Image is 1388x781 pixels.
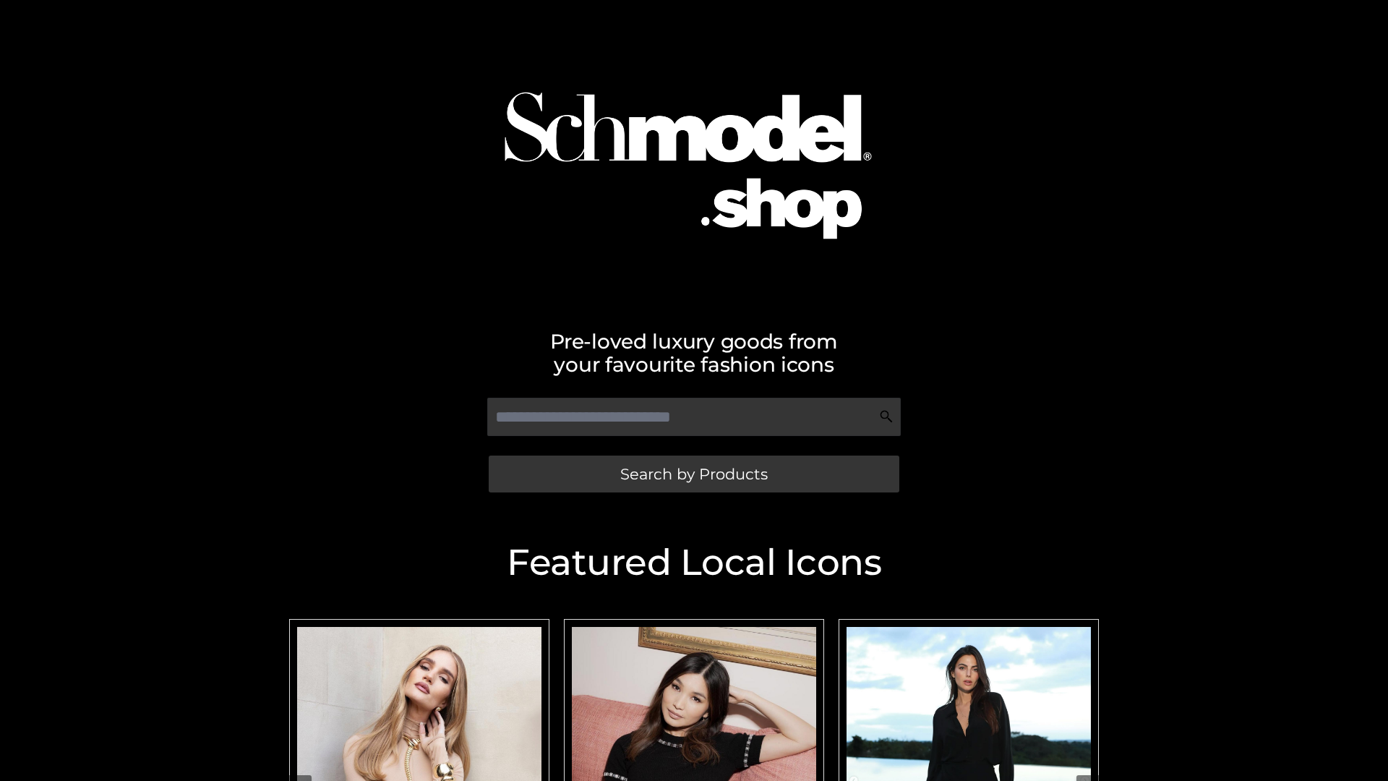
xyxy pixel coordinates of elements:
a: Search by Products [489,456,899,492]
span: Search by Products [620,466,768,482]
h2: Pre-loved luxury goods from your favourite fashion icons [282,330,1106,376]
img: Search Icon [879,409,894,424]
h2: Featured Local Icons​ [282,545,1106,581]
